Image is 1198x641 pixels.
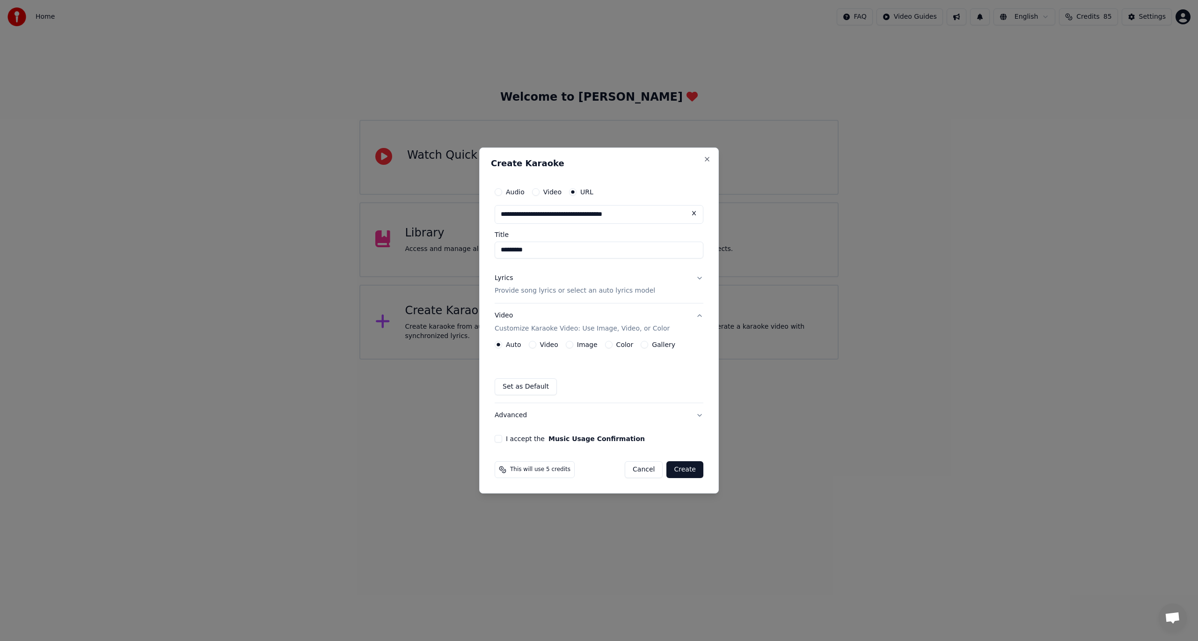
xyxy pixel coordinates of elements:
label: Audio [506,189,525,195]
button: Advanced [495,403,703,427]
div: VideoCustomize Karaoke Video: Use Image, Video, or Color [495,341,703,403]
label: Auto [506,341,521,348]
button: Set as Default [495,378,557,395]
p: Provide song lyrics or select an auto lyrics model [495,287,655,296]
div: Video [495,311,670,334]
p: Customize Karaoke Video: Use Image, Video, or Color [495,324,670,333]
label: URL [580,189,593,195]
button: I accept the [548,435,645,442]
label: Gallery [652,341,675,348]
label: Image [577,341,598,348]
span: This will use 5 credits [510,466,570,473]
div: Lyrics [495,273,513,283]
button: VideoCustomize Karaoke Video: Use Image, Video, or Color [495,304,703,341]
button: Create [666,461,703,478]
label: I accept the [506,435,645,442]
label: Title [495,231,703,238]
label: Video [543,189,562,195]
button: Cancel [625,461,663,478]
button: LyricsProvide song lyrics or select an auto lyrics model [495,266,703,303]
label: Color [616,341,634,348]
h2: Create Karaoke [491,159,707,168]
label: Video [540,341,558,348]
